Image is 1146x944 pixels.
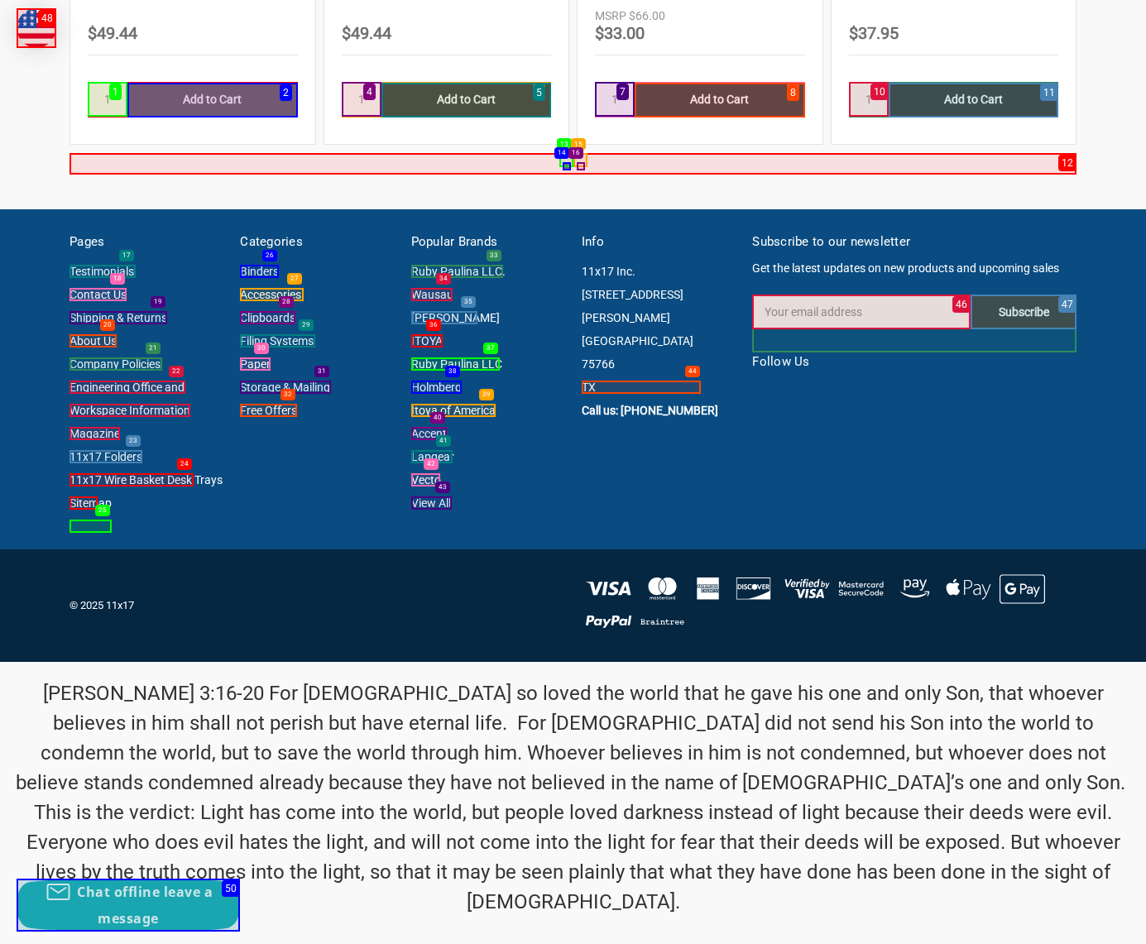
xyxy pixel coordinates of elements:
[17,8,56,48] img: duty and tax information for United States
[70,232,223,252] h5: Pages
[411,334,443,347] a: ITOYA
[70,334,117,347] a: About Us
[411,496,451,510] a: View All
[342,23,391,43] span: $49.44
[127,83,298,117] input: Add to Cart
[595,23,645,43] span: $33.00
[577,162,585,170] button: 2 of 2
[240,404,297,417] a: Free Offers
[582,232,735,252] h5: Info
[411,473,441,486] a: Vecto
[582,404,718,417] a: Call us: [PHONE_NUMBER]
[411,357,502,371] a: Ruby Paulina LLC
[752,232,1076,252] h5: Subscribe to our newsletter
[240,381,330,394] a: Storage & Mailing
[629,9,665,22] span: $66.00
[411,427,447,440] a: Accent
[240,232,393,252] h5: Categories
[70,288,127,301] a: Contact Us
[411,232,564,252] h5: Popular Brands
[70,311,167,324] a: Shipping & Returns
[411,288,453,301] a: Wausau
[88,23,137,43] span: $49.44
[70,473,223,486] a: 11x17 Wire Basket Desk Trays
[411,265,506,278] a: Ruby Paulina LLC.
[70,357,161,371] a: Company Policies
[70,450,142,463] a: 11x17 Folders
[889,83,1059,117] input: Add to Cart
[70,381,190,440] a: Engineering Office and Workspace Information Magazine
[240,311,295,324] a: Clipboards
[17,879,240,932] button: Chat offline leave a message
[240,288,301,301] a: Accessories
[595,7,626,25] div: MSRP
[240,265,279,278] a: Binders
[635,83,805,117] input: Add to Cart
[411,404,496,417] a: Itoya of America
[240,357,271,371] a: Paper
[582,260,735,399] address: 11x17 Inc. [STREET_ADDRESS][PERSON_NAME] [GEOGRAPHIC_DATA] 75766 TX
[752,295,971,329] input: Your email address
[411,311,500,324] a: [PERSON_NAME]
[70,265,134,278] a: Testimonials
[411,381,462,394] a: Holmberg
[9,678,1138,917] p: [PERSON_NAME] 3:16-20 For [DEMOGRAPHIC_DATA] so loved the world that he gave his one and only Son...
[381,83,552,117] input: Add to Cart
[70,597,564,614] p: © 2025 11x17
[752,260,1076,277] p: Get the latest updates on new products and upcoming sales
[240,334,314,347] a: Filing Systems
[971,295,1076,329] input: Subscribe
[752,352,1076,371] h5: Follow Us
[563,162,571,170] button: 1 of 2
[77,883,213,927] span: Chat offline leave a message
[411,450,454,463] a: Lapgear
[70,496,112,510] a: Sitemap
[849,23,899,43] span: $37.95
